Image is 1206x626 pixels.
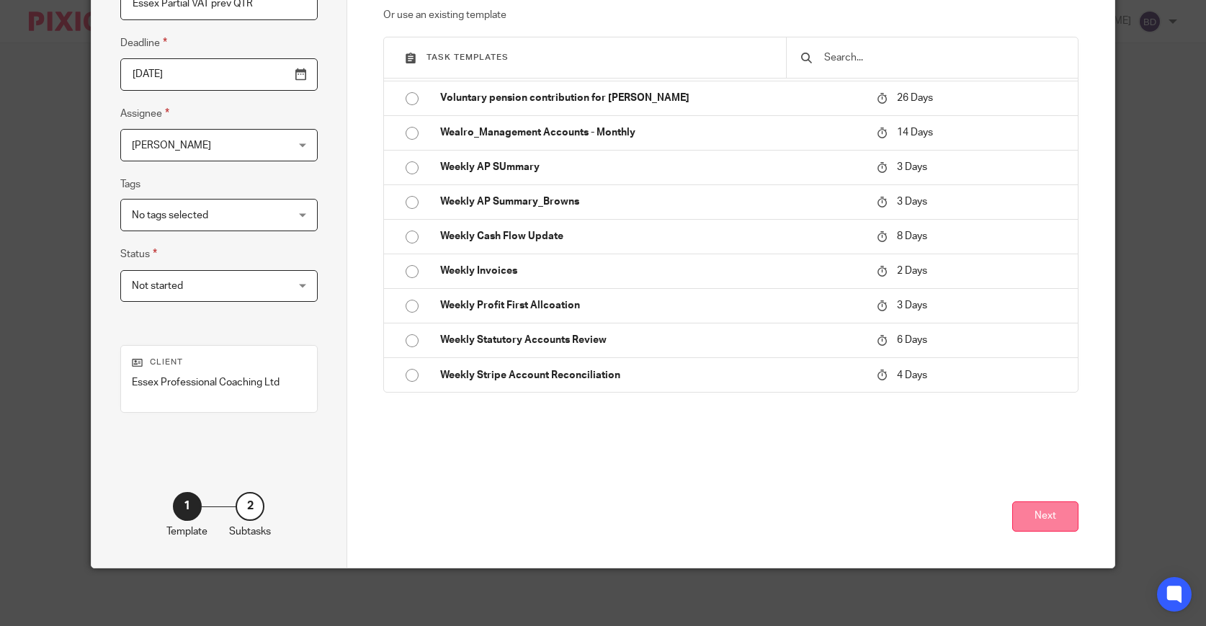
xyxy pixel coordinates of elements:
[440,91,863,105] p: Voluntary pension contribution for [PERSON_NAME]
[897,370,927,380] span: 4 Days
[132,375,306,390] p: Essex Professional Coaching Ltd
[897,267,927,277] span: 2 Days
[440,229,863,243] p: Weekly Cash Flow Update
[120,35,167,51] label: Deadline
[440,264,863,278] p: Weekly Invoices
[440,160,863,174] p: Weekly AP SUmmary
[440,333,863,347] p: Weekly Statutory Accounts Review
[120,105,169,122] label: Assignee
[897,232,927,242] span: 8 Days
[173,492,202,521] div: 1
[897,336,927,346] span: 6 Days
[166,524,207,539] p: Template
[897,301,927,311] span: 3 Days
[120,177,140,192] label: Tags
[440,194,863,209] p: Weekly AP Summary_Browns
[426,53,509,61] span: Task templates
[132,140,211,151] span: [PERSON_NAME]
[440,368,863,383] p: Weekly Stripe Account Reconciliation
[897,163,927,173] span: 3 Days
[823,50,1064,66] input: Search...
[132,357,306,368] p: Client
[1012,501,1078,532] button: Next
[236,492,264,521] div: 2
[897,128,933,138] span: 14 Days
[120,246,157,262] label: Status
[897,94,933,104] span: 26 Days
[897,197,927,207] span: 3 Days
[440,298,863,313] p: Weekly Profit First Allcoation
[229,524,271,539] p: Subtasks
[132,281,183,291] span: Not started
[440,125,863,140] p: Wealro_Management Accounts - Monthly
[120,58,318,91] input: Pick a date
[132,210,208,220] span: No tags selected
[383,8,1079,22] p: Or use an existing template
